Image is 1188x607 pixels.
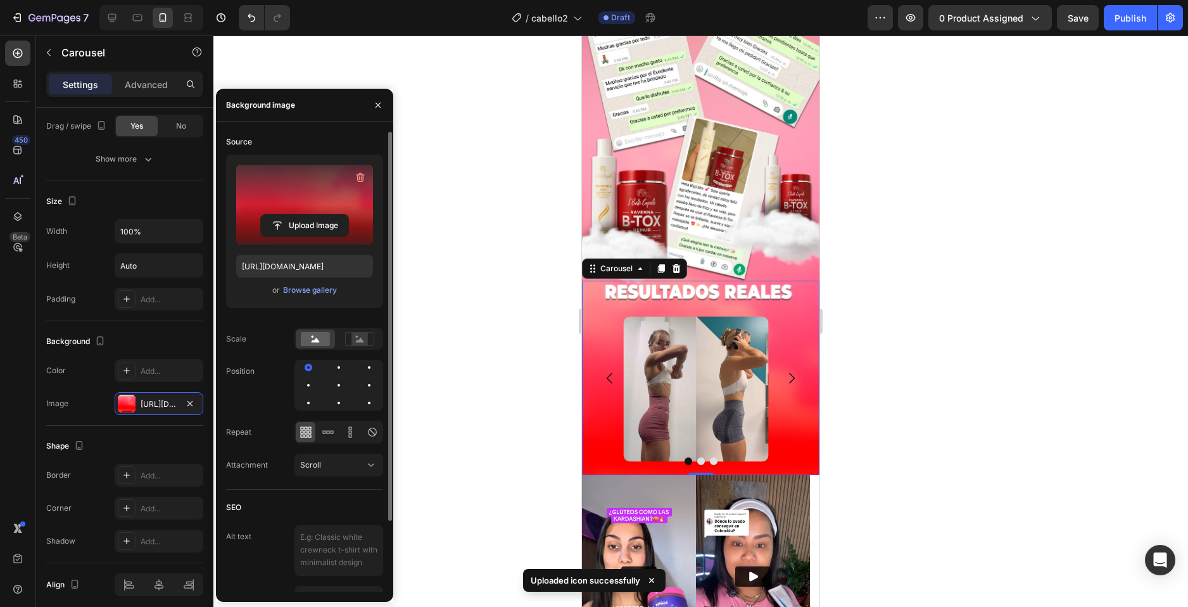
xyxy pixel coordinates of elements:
span: Scroll [300,460,321,470]
button: Browse gallery [282,284,338,297]
div: Position [226,366,255,377]
input: Auto [115,220,203,243]
div: Background image [226,99,295,111]
span: Save [1068,13,1089,23]
div: Image [46,398,68,409]
div: Shape [46,438,87,455]
div: Add... [141,366,200,377]
div: Align [46,577,82,594]
input: Auto [115,254,203,277]
span: or [272,283,280,298]
div: Drag / swipe [46,118,109,135]
div: Padding [46,293,75,305]
div: Background [46,333,108,350]
div: Source [226,136,252,148]
input: https://example.com/image.jpg [236,255,373,278]
button: 7 [5,5,94,30]
div: Color [46,365,66,376]
div: Corner [46,502,72,514]
span: Yes [130,120,143,132]
div: [URL][DOMAIN_NAME] [141,399,177,410]
span: 0 product assigned [939,11,1023,25]
span: / [526,11,529,25]
p: 7 [83,10,89,25]
span: cabello2 [531,11,568,25]
button: Upload Image [260,214,349,237]
div: SEO [226,502,241,513]
button: Show more [46,148,203,170]
div: Open Intercom Messenger [1145,545,1175,575]
div: Add... [141,503,200,514]
button: Save [1057,5,1099,30]
p: Settings [63,78,98,91]
div: Add... [141,536,200,547]
p: Advanced [125,78,168,91]
button: 0 product assigned [928,5,1052,30]
div: Browse gallery [283,284,337,296]
div: Width [46,226,67,237]
div: Attachment [226,459,268,471]
button: Publish [1104,5,1157,30]
div: Add... [141,294,200,305]
button: Play [153,531,189,551]
div: Scale [226,333,246,345]
div: Size [46,193,80,210]
div: Add... [141,470,200,482]
div: Beta [9,232,30,242]
div: 450 [12,135,30,145]
p: Carousel [61,45,169,60]
div: Undo/Redo [239,5,290,30]
div: Publish [1115,11,1146,25]
div: Alt text [226,531,251,542]
button: Scroll [294,454,383,476]
p: Uploaded icon successfully [531,574,640,587]
div: Show more [96,153,155,165]
span: No [176,120,186,132]
div: Repeat [226,426,251,438]
div: Shadow [46,535,75,547]
div: Border [46,470,71,481]
div: Height [46,260,70,271]
iframe: Design area [582,35,819,607]
span: Draft [611,12,630,23]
